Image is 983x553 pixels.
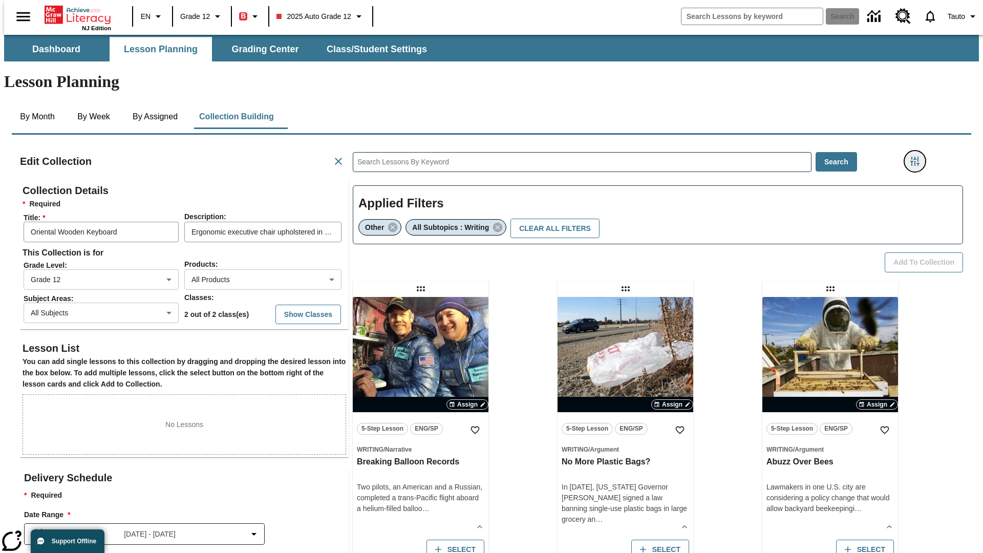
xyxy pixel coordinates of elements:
[361,423,403,434] span: 5-Step Lesson
[357,482,484,514] div: Two pilots, an American and a Russian, completed a trans-Pacific flight aboard a helium-filled ballo
[184,309,249,320] p: 2 out of 2 class(es)
[619,423,643,434] span: ENG/SP
[662,400,682,409] span: Assign
[358,191,957,216] h2: Applied Filters
[357,446,383,453] span: Writing
[413,281,429,297] div: Draggable lesson: Breaking Balloon Records
[405,219,506,236] div: Remove All Subtopics : Writing filter selected item
[23,246,346,260] h6: This Collection is for
[820,423,852,435] button: ENG/SP
[882,519,897,535] button: Show Details
[681,8,823,25] input: search field
[948,11,965,22] span: Tauto
[617,281,634,297] div: Draggable lesson: No More Plastic Bags?
[651,399,693,410] button: Assign Choose Dates
[165,419,203,430] p: No Lessons
[358,219,401,236] div: Remove Other filter selected item
[24,303,179,323] div: All Subjects
[766,446,793,453] span: Writing
[383,446,385,453] span: /
[24,222,179,242] input: Title
[180,11,210,22] span: Grade 12
[457,400,478,409] span: Assign
[24,470,349,486] h2: Delivery Schedule
[510,219,600,239] button: Clear All Filters
[24,490,349,501] p: Required
[917,3,944,30] a: Notifications
[214,37,316,61] button: Grading Center
[45,4,111,31] div: Home
[24,214,183,222] span: Title :
[861,3,889,31] a: Data Center
[415,423,438,434] span: ENG/SP
[191,104,282,129] button: Collection Building
[176,7,228,26] button: Grade: Grade 12, Select a grade
[856,399,898,410] button: Assign Choose Dates
[562,444,689,455] span: Topic: Writing/Argument
[357,444,484,455] span: Topic: Writing/Narrative
[318,37,435,61] button: Class/Student Settings
[52,538,96,545] span: Support Offline
[124,44,198,55] span: Lesson Planning
[418,504,422,513] span: o
[944,7,983,26] button: Profile/Settings
[184,260,218,268] span: Products :
[588,446,590,453] span: /
[615,423,648,435] button: ENG/SP
[124,104,186,129] button: By Assigned
[365,223,384,231] span: Other
[816,152,857,172] button: Search
[562,457,689,467] h3: No More Plastic Bags?
[824,423,847,434] span: ENG/SP
[357,423,408,435] button: 5-Step Lesson
[353,185,963,245] div: Applied Filters
[184,269,341,290] div: All Products
[562,446,588,453] span: Writing
[184,293,214,302] span: Classes :
[68,104,119,129] button: By Week
[124,529,176,540] span: [DATE] - [DATE]
[31,529,104,553] button: Support Offline
[327,44,427,55] span: Class/Student Settings
[822,281,839,297] div: Draggable lesson: Abuzz Over Bees
[4,35,979,61] div: SubNavbar
[905,151,925,172] button: Filters Side menu
[248,528,260,540] svg: Collapse Date Range Filter
[8,2,38,32] button: Open side menu
[24,261,183,269] span: Grade Level :
[272,7,369,26] button: Class: 2025 Auto Grade 12, Select your class
[4,37,436,61] div: SubNavbar
[793,446,795,453] span: /
[867,400,887,409] span: Assign
[677,519,692,535] button: Show Details
[12,104,63,129] button: By Month
[23,356,346,390] h6: You can add single lessons to this collection by dragging and dropping the desired lesson into th...
[766,423,818,435] button: 5-Step Lesson
[23,199,346,210] h6: Required
[422,504,430,513] span: …
[235,7,265,26] button: Boost Class color is red. Change class color
[766,457,894,467] h3: Abuzz Over Bees
[590,446,619,453] span: Argument
[4,72,979,91] h1: Lesson Planning
[562,423,613,435] button: 5-Step Lesson
[472,519,487,535] button: Show Details
[875,421,894,439] button: Add to Favorites
[184,222,341,242] input: Description
[29,528,260,540] button: Select the date range menu item
[853,504,854,513] span: i
[24,269,179,290] div: Grade 12
[566,423,608,434] span: 5-Step Lesson
[889,3,917,30] a: Resource Center, Will open in new tab
[241,10,246,23] span: B
[141,11,151,22] span: EN
[591,515,595,523] span: n
[854,504,862,513] span: …
[23,182,346,199] h2: Collection Details
[136,7,169,26] button: Language: EN, Select a language
[231,44,298,55] span: Grading Center
[766,482,894,514] div: Lawmakers in one U.S. city are considering a policy change that would allow backyard beekeeping
[20,153,92,169] h2: Edit Collection
[276,11,351,22] span: 2025 Auto Grade 12
[795,446,824,453] span: Argument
